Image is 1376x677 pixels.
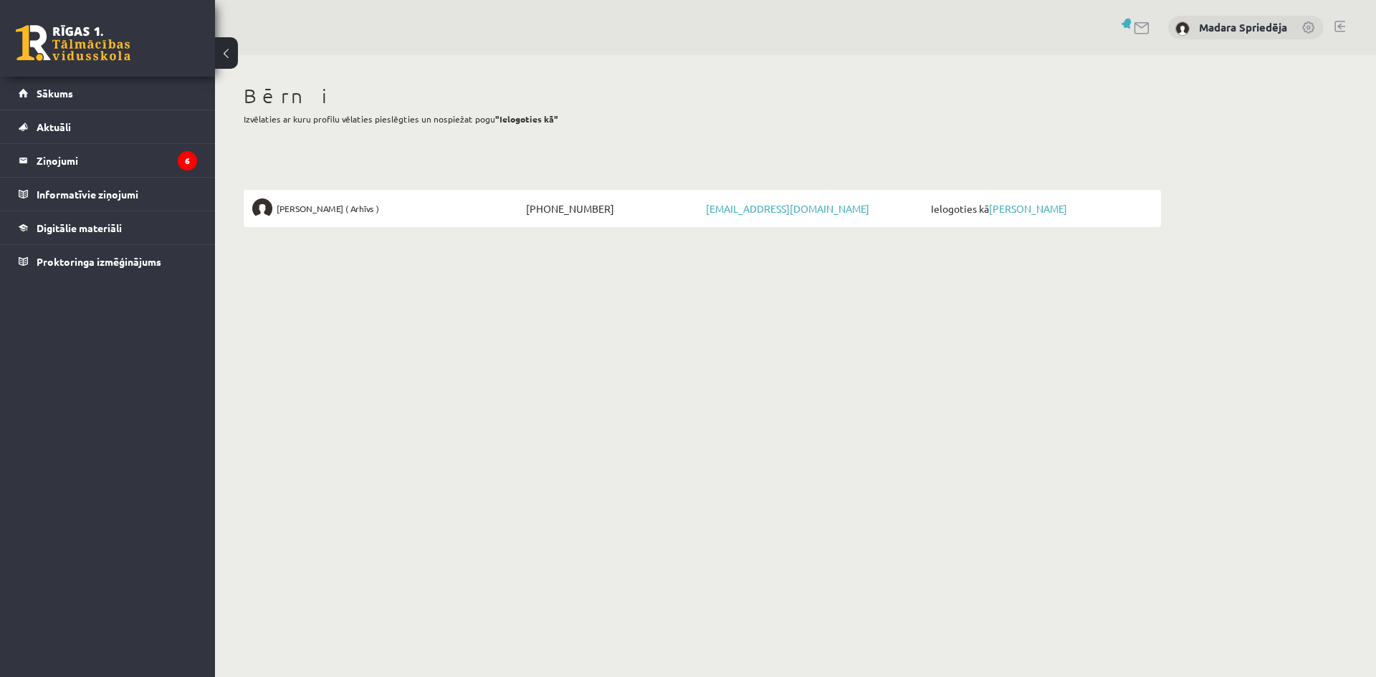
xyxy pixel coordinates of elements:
a: Ziņojumi6 [19,144,197,177]
legend: Informatīvie ziņojumi [37,178,197,211]
span: [PERSON_NAME] ( Arhīvs ) [277,198,379,219]
a: Rīgas 1. Tālmācības vidusskola [16,25,130,61]
a: Digitālie materiāli [19,211,197,244]
span: [PHONE_NUMBER] [522,198,702,219]
a: Proktoringa izmēģinājums [19,245,197,278]
a: [EMAIL_ADDRESS][DOMAIN_NAME] [706,202,869,215]
img: Madara Spriedēja [1175,21,1190,36]
span: Digitālie materiāli [37,221,122,234]
b: "Ielogoties kā" [495,113,558,125]
a: Madara Spriedēja [1199,20,1287,34]
i: 6 [178,151,197,171]
span: Aktuāli [37,120,71,133]
a: Informatīvie ziņojumi [19,178,197,211]
a: Sākums [19,77,197,110]
h1: Bērni [244,84,1161,108]
img: Intars Spriedējs [252,198,272,219]
span: Ielogoties kā [927,198,1152,219]
span: Sākums [37,87,73,100]
legend: Ziņojumi [37,144,197,177]
a: [PERSON_NAME] [989,202,1067,215]
p: Izvēlaties ar kuru profilu vēlaties pieslēgties un nospiežat pogu [244,112,1161,125]
a: Aktuāli [19,110,197,143]
span: Proktoringa izmēģinājums [37,255,161,268]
